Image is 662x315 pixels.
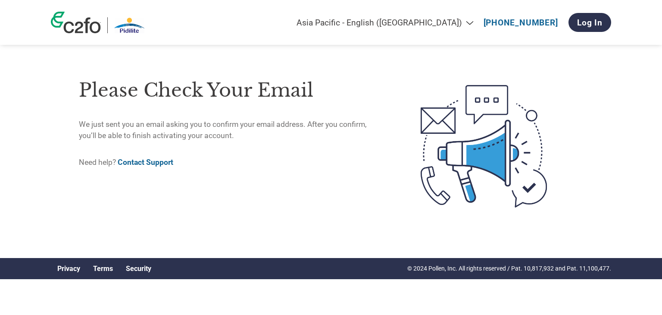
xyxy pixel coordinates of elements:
[79,157,384,168] p: Need help?
[126,265,151,273] a: Security
[118,158,173,167] a: Contact Support
[114,17,144,33] img: Pidilite Industries
[57,265,80,273] a: Privacy
[484,18,558,28] a: [PHONE_NUMBER]
[568,13,611,32] a: Log In
[93,265,113,273] a: Terms
[407,264,611,273] p: © 2024 Pollen, Inc. All rights reserved / Pat. 10,817,932 and Pat. 11,100,477.
[79,76,384,104] h1: Please check your email
[384,69,583,223] img: open-email
[51,12,101,33] img: c2fo logo
[79,119,384,142] p: We just sent you an email asking you to confirm your email address. After you confirm, you’ll be ...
